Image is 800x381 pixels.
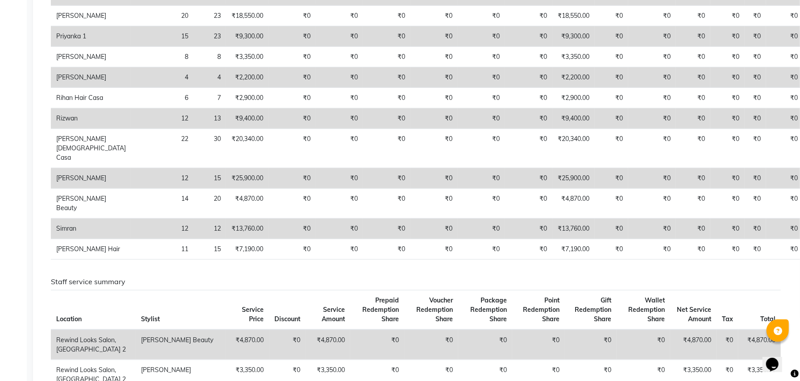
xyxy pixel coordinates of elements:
td: ₹0 [745,47,766,67]
td: ₹0 [676,168,710,189]
td: ₹9,400.00 [552,108,595,129]
td: ₹0 [458,168,505,189]
td: ₹0 [710,88,745,108]
td: ₹0 [745,26,766,47]
h6: Staff service summary [51,277,781,286]
td: Rihan Hair Casa [51,88,131,108]
td: 12 [131,168,194,189]
td: ₹9,400.00 [226,108,269,129]
td: ₹3,350.00 [552,47,595,67]
td: ₹0 [745,129,766,168]
span: Wallet Redemption Share [628,296,665,323]
td: ₹0 [410,239,458,260]
td: ₹0 [269,47,316,67]
td: [PERSON_NAME] Beauty [51,189,131,219]
td: ₹0 [595,88,628,108]
td: ₹4,870.00 [670,330,717,360]
td: 11 [131,239,194,260]
td: ₹0 [710,129,745,168]
td: ₹0 [316,189,363,219]
td: ₹0 [404,330,458,360]
td: ₹0 [505,168,552,189]
span: Point Redemption Share [523,296,560,323]
td: ₹0 [269,129,316,168]
td: ₹0 [628,6,676,26]
span: Location [56,315,82,323]
td: ₹0 [628,129,676,168]
td: ₹0 [745,88,766,108]
td: ₹2,200.00 [552,67,595,88]
td: [PERSON_NAME] Hair [51,239,131,260]
span: Tax [722,315,733,323]
td: ₹0 [676,239,710,260]
td: ₹0 [363,47,410,67]
td: ₹0 [676,88,710,108]
td: ₹0 [410,219,458,239]
td: ₹0 [458,108,505,129]
td: ₹0 [595,219,628,239]
td: ₹0 [512,330,565,360]
td: [PERSON_NAME] Beauty [136,330,226,360]
td: ₹0 [316,88,363,108]
td: ₹0 [595,47,628,67]
td: ₹0 [458,26,505,47]
td: ₹0 [458,330,513,360]
td: Priyanka 1 [51,26,131,47]
td: ₹0 [410,47,458,67]
td: ₹2,900.00 [226,88,269,108]
td: ₹0 [617,330,670,360]
td: ₹0 [505,219,552,239]
td: ₹0 [710,189,745,219]
td: ₹0 [676,189,710,219]
td: 23 [194,26,226,47]
td: ₹0 [269,67,316,88]
td: ₹0 [458,6,505,26]
td: ₹0 [458,67,505,88]
td: ₹9,300.00 [226,26,269,47]
td: 15 [131,26,194,47]
td: 23 [194,6,226,26]
td: [PERSON_NAME] [51,47,131,67]
span: Net Service Amount [677,306,711,323]
td: ₹0 [745,168,766,189]
td: ₹0 [410,108,458,129]
td: 4 [131,67,194,88]
td: ₹0 [565,330,617,360]
td: ₹0 [269,88,316,108]
td: ₹0 [410,6,458,26]
td: ₹0 [505,239,552,260]
td: ₹0 [710,219,745,239]
td: ₹0 [363,219,410,239]
td: ₹0 [505,67,552,88]
td: ₹0 [745,189,766,219]
td: ₹13,760.00 [226,219,269,239]
td: ₹0 [676,26,710,47]
td: [PERSON_NAME] [51,168,131,189]
td: ₹0 [595,6,628,26]
td: ₹0 [676,6,710,26]
td: ₹0 [717,330,738,360]
td: ₹0 [410,168,458,189]
td: ₹0 [316,67,363,88]
td: ₹0 [269,26,316,47]
td: ₹0 [269,189,316,219]
td: ₹0 [505,129,552,168]
td: ₹0 [505,88,552,108]
td: ₹0 [316,239,363,260]
td: ₹0 [676,108,710,129]
span: Total [760,315,775,323]
td: Rewind Looks Salon, [GEOGRAPHIC_DATA] 2 [51,330,136,360]
td: ₹0 [458,88,505,108]
td: ₹0 [628,26,676,47]
td: ₹0 [458,189,505,219]
td: ₹0 [363,239,410,260]
td: ₹0 [628,239,676,260]
td: ₹0 [710,108,745,129]
td: ₹9,300.00 [552,26,595,47]
td: ₹0 [710,168,745,189]
td: 7 [194,88,226,108]
td: ₹20,340.00 [552,129,595,168]
td: ₹0 [505,108,552,129]
td: 4 [194,67,226,88]
td: ₹0 [676,47,710,67]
